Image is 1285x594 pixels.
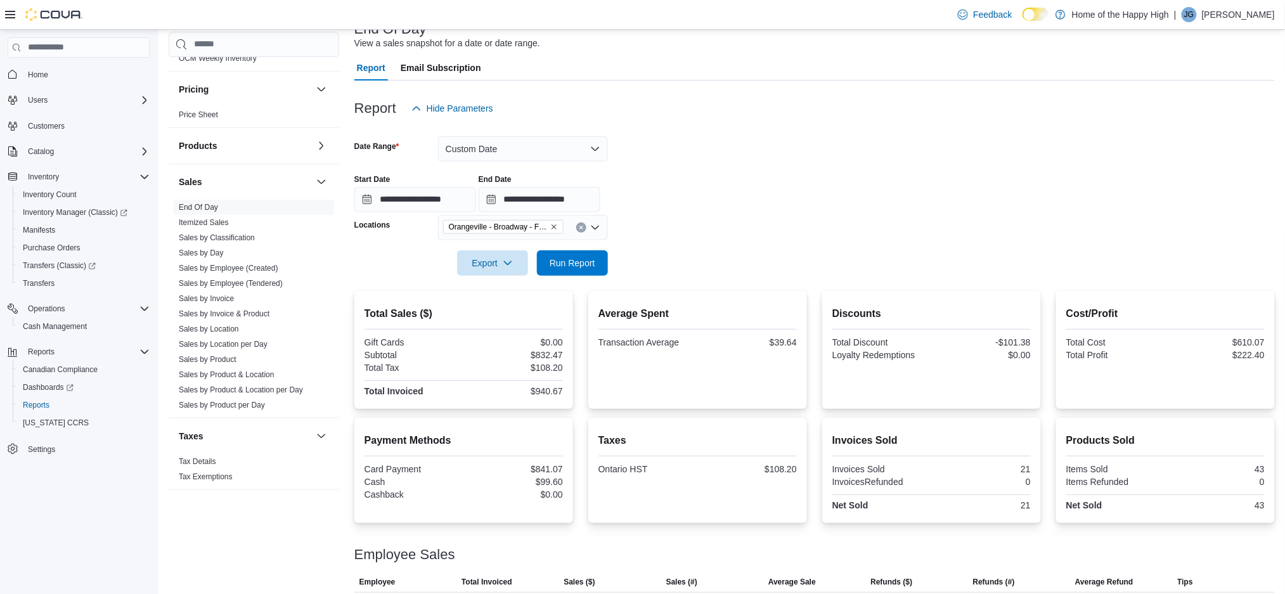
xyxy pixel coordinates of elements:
[179,294,234,304] span: Sales by Invoice
[179,309,269,318] a: Sales by Invoice & Product
[23,169,150,184] span: Inventory
[1066,500,1102,510] strong: Net Sold
[179,54,257,63] a: OCM Weekly Inventory
[23,278,55,288] span: Transfers
[354,174,391,184] label: Start Date
[179,430,311,442] button: Taxes
[179,278,283,288] span: Sales by Employee (Tendered)
[23,400,49,410] span: Reports
[23,442,60,457] a: Settings
[973,8,1012,21] span: Feedback
[598,433,797,448] h2: Taxes
[357,55,385,81] span: Report
[179,340,268,349] a: Sales by Location per Day
[354,220,391,230] label: Locations
[3,143,155,160] button: Catalog
[23,67,53,82] a: Home
[28,146,54,157] span: Catalog
[13,239,155,257] button: Purchase Orders
[466,350,563,360] div: $832.47
[18,205,150,220] span: Inventory Manager (Classic)
[179,203,218,212] a: End Of Day
[1174,7,1177,22] p: |
[479,187,600,212] input: Press the down key to open a popover containing a calendar.
[18,276,150,291] span: Transfers
[449,221,548,233] span: Orangeville - Broadway - Fire & Flower
[179,472,233,481] a: Tax Exemptions
[179,385,303,395] span: Sales by Product & Location per Day
[179,139,217,152] h3: Products
[18,205,132,220] a: Inventory Manager (Classic)
[1066,433,1265,448] h2: Products Sold
[13,203,155,221] a: Inventory Manager (Classic)
[314,138,329,153] button: Products
[953,2,1017,27] a: Feedback
[13,257,155,274] a: Transfers (Classic)
[23,67,150,82] span: Home
[365,363,462,373] div: Total Tax
[18,397,55,413] a: Reports
[169,107,339,127] div: Pricing
[179,176,202,188] h3: Sales
[169,51,339,71] div: OCM
[179,370,274,380] span: Sales by Product & Location
[466,477,563,487] div: $99.60
[23,243,81,253] span: Purchase Orders
[18,223,60,238] a: Manifests
[401,55,481,81] span: Email Subscription
[365,306,563,321] h2: Total Sales ($)
[973,577,1015,587] span: Refunds (#)
[1168,464,1265,474] div: 43
[28,172,59,182] span: Inventory
[179,83,311,96] button: Pricing
[18,276,60,291] a: Transfers
[700,464,797,474] div: $108.20
[23,321,87,332] span: Cash Management
[18,380,150,395] span: Dashboards
[179,202,218,212] span: End Of Day
[18,415,150,430] span: Washington CCRS
[169,454,339,489] div: Taxes
[179,110,218,119] a: Price Sheet
[832,337,929,347] div: Total Discount
[314,429,329,444] button: Taxes
[1066,350,1163,360] div: Total Profit
[179,401,265,410] a: Sales by Product per Day
[18,187,82,202] a: Inventory Count
[169,200,339,418] div: Sales
[934,500,1031,510] div: 21
[179,355,236,364] a: Sales by Product
[354,187,476,212] input: Press the down key to open a popover containing a calendar.
[365,464,462,474] div: Card Payment
[314,174,329,190] button: Sales
[465,250,520,276] span: Export
[28,444,55,455] span: Settings
[832,433,1031,448] h2: Invoices Sold
[406,96,498,121] button: Hide Parameters
[550,257,595,269] span: Run Report
[354,101,396,116] h3: Report
[479,174,512,184] label: End Date
[23,344,60,359] button: Reports
[28,121,65,131] span: Customers
[13,361,155,378] button: Canadian Compliance
[1168,350,1265,360] div: $222.40
[18,240,86,255] a: Purchase Orders
[1168,500,1265,510] div: 43
[832,306,1031,321] h2: Discounts
[3,91,155,109] button: Users
[179,53,257,63] span: OCM Weekly Inventory
[457,250,528,276] button: Export
[1178,577,1193,587] span: Tips
[18,397,150,413] span: Reports
[1066,337,1163,347] div: Total Cost
[23,441,150,456] span: Settings
[23,190,77,200] span: Inventory Count
[832,477,929,487] div: InvoicesRefunded
[466,386,563,396] div: $940.67
[179,176,311,188] button: Sales
[550,223,558,231] button: Remove Orangeville - Broadway - Fire & Flower from selection in this group
[934,350,1031,360] div: $0.00
[3,65,155,84] button: Home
